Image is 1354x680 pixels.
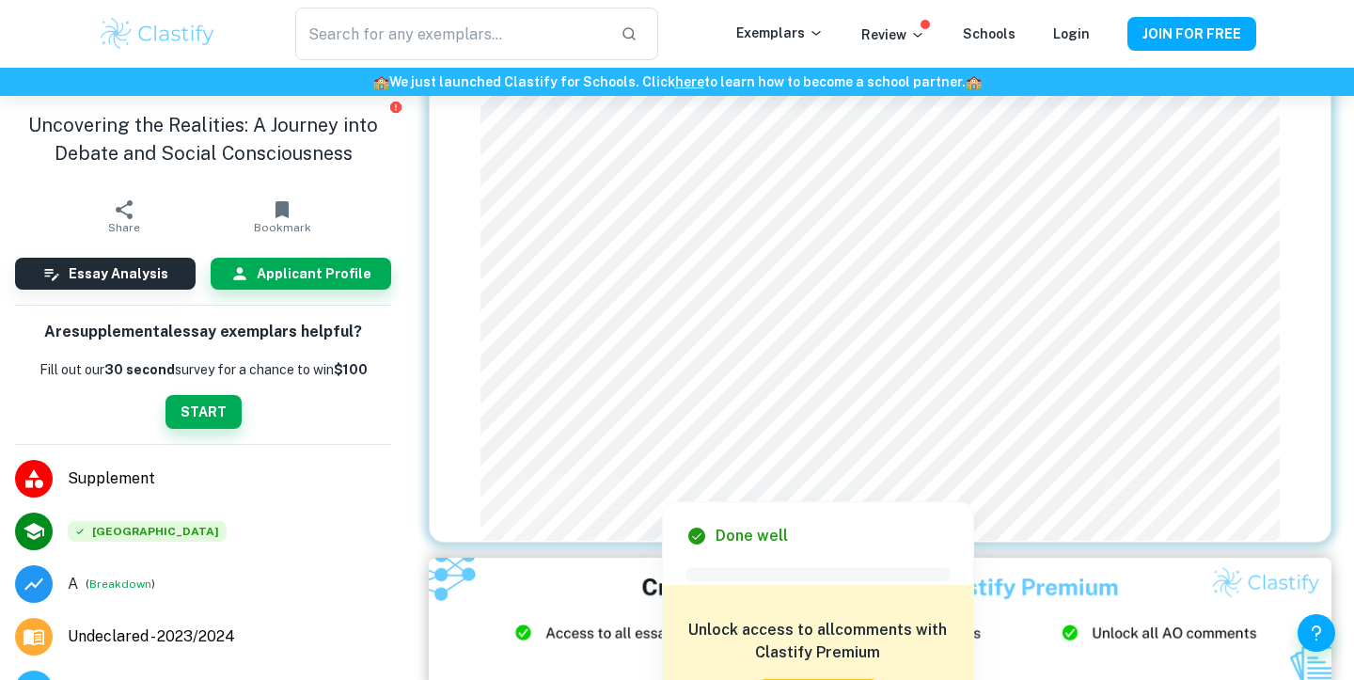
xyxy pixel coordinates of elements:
[68,521,227,542] span: [GEOGRAPHIC_DATA]
[295,8,606,60] input: Search for any exemplars...
[44,321,362,344] h6: Are supplemental essay exemplars helpful?
[108,221,140,234] span: Share
[257,263,371,284] h6: Applicant Profile
[1053,26,1090,41] a: Login
[4,71,1350,92] h6: We just launched Clastify for Schools. Click to learn how to become a school partner.
[334,362,368,377] strong: $100
[716,525,788,547] h6: Done well
[69,263,168,284] h6: Essay Analysis
[104,362,175,377] b: 30 second
[68,625,250,648] a: Major and Application Year
[89,576,151,593] button: Breakdown
[1127,17,1256,51] button: JOIN FOR FREE
[966,74,982,89] span: 🏫
[388,100,402,114] button: Report issue
[963,26,1015,41] a: Schools
[68,521,227,542] div: Accepted: Harvard University
[68,625,235,648] span: Undeclared - 2023/2024
[15,258,196,290] button: Essay Analysis
[98,15,217,53] img: Clastify logo
[165,395,242,429] button: START
[675,74,704,89] a: here
[86,575,155,593] span: ( )
[203,190,361,243] button: Bookmark
[45,190,203,243] button: Share
[15,111,391,167] h1: Uncovering the Realities: A Journey into Debate and Social Consciousness
[254,221,311,234] span: Bookmark
[736,23,824,43] p: Exemplars
[1298,614,1335,652] button: Help and Feedback
[373,74,389,89] span: 🏫
[68,467,391,490] span: Supplement
[211,258,391,290] button: Applicant Profile
[68,573,78,595] p: Grade
[861,24,925,45] p: Review
[672,619,964,664] h6: Unlock access to all comments with Clastify Premium
[39,359,368,380] p: Fill out our survey for a chance to win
